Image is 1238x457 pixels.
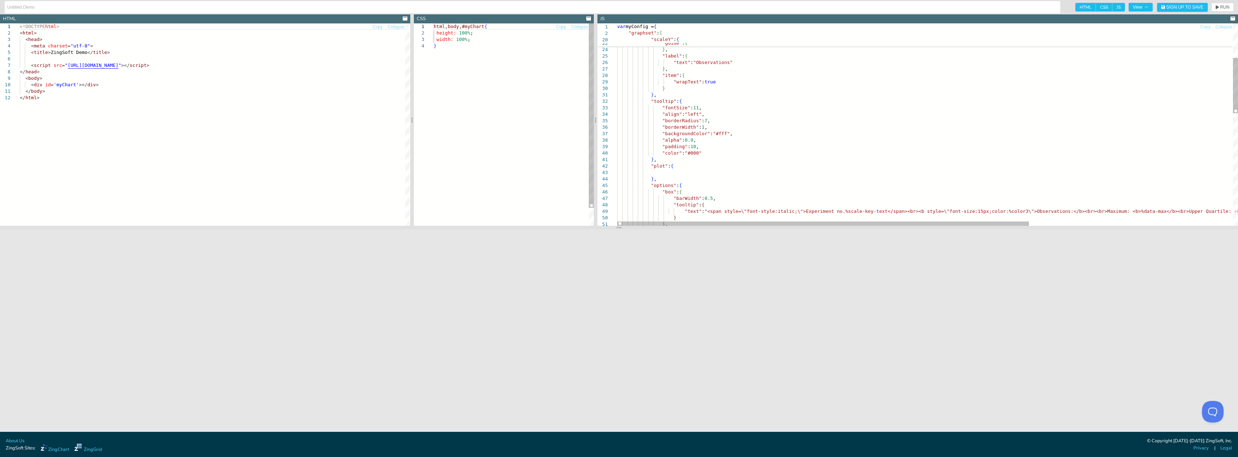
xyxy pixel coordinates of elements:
[597,150,608,156] div: 40
[617,24,625,29] span: var
[674,60,691,65] span: "text"
[691,60,693,65] span: :
[705,196,713,201] span: 0.5
[651,183,676,188] span: "options"
[597,221,608,228] div: 51
[685,137,693,143] span: 0.9
[1215,24,1233,31] button: Collapse
[414,23,424,30] div: 1
[470,30,473,36] span: ;
[414,43,424,49] div: 4
[387,24,405,31] button: Collapse
[662,189,676,195] span: "box"
[45,24,56,29] span: html
[467,37,470,42] span: ;
[597,66,608,72] div: 27
[682,40,685,46] span: :
[417,15,426,22] div: CSS
[96,82,99,87] span: >
[662,105,690,110] span: "fontSize"
[674,37,677,42] span: :
[597,92,608,98] div: 31
[665,47,668,52] span: ,
[445,24,448,29] span: ,
[651,37,674,42] span: "scaleY"
[434,24,445,29] span: html
[730,131,733,136] span: ,
[597,156,608,163] div: 41
[654,24,657,29] span: {
[682,150,685,156] span: :
[87,50,93,55] span: </
[702,79,705,84] span: :
[107,50,110,55] span: >
[34,30,37,36] span: >
[40,76,42,81] span: >
[372,25,383,29] span: Copy
[662,144,687,149] span: "padding"
[37,69,40,74] span: >
[668,163,671,169] span: :
[651,92,654,97] span: }
[31,63,34,68] span: <
[659,30,662,36] span: [
[679,73,682,78] span: :
[42,88,45,94] span: >
[54,82,79,87] span: 'myChart'
[654,92,657,97] span: ,
[597,111,608,118] div: 34
[23,30,34,36] span: html
[20,69,26,74] span: </
[26,95,37,100] span: html
[556,24,566,31] button: Copy
[87,82,96,87] span: div
[71,43,90,49] span: "utf-8"
[62,63,65,68] span: =
[707,118,710,123] span: ,
[662,66,665,72] span: }
[705,124,708,130] span: ,
[685,150,702,156] span: "#000"
[597,182,608,189] div: 45
[1200,25,1210,29] span: Copy
[654,176,657,182] span: ,
[651,176,654,182] span: }
[662,47,665,52] span: }
[597,40,608,47] span: 22
[713,131,730,136] span: "#fff"
[710,131,713,136] span: :
[600,15,605,22] div: JS
[31,50,34,55] span: <
[702,111,705,117] span: ,
[597,195,608,202] div: 47
[34,63,51,68] span: script
[571,24,588,31] button: Collapse
[459,30,470,36] span: 100%
[702,196,705,201] span: :
[654,157,657,162] span: ,
[41,444,69,453] a: ZingChart
[688,144,691,149] span: :
[597,79,608,85] div: 29
[657,30,660,36] span: :
[20,95,26,100] span: </
[65,63,68,68] span: "
[597,30,608,37] span: 2
[625,24,654,29] span: myConfig =
[597,72,608,79] div: 28
[662,40,682,46] span: "guide"
[26,69,37,74] span: head
[79,82,87,87] span: ></
[597,59,608,66] div: 26
[372,24,383,31] button: Copy
[651,99,676,104] span: "tooltip"
[34,82,42,87] span: div
[676,99,679,104] span: :
[693,60,733,65] span: "Observations"
[662,53,682,59] span: "label"
[682,53,685,59] span: :
[705,79,716,84] span: true
[682,111,685,117] span: :
[699,202,702,207] span: :
[705,118,708,123] span: 7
